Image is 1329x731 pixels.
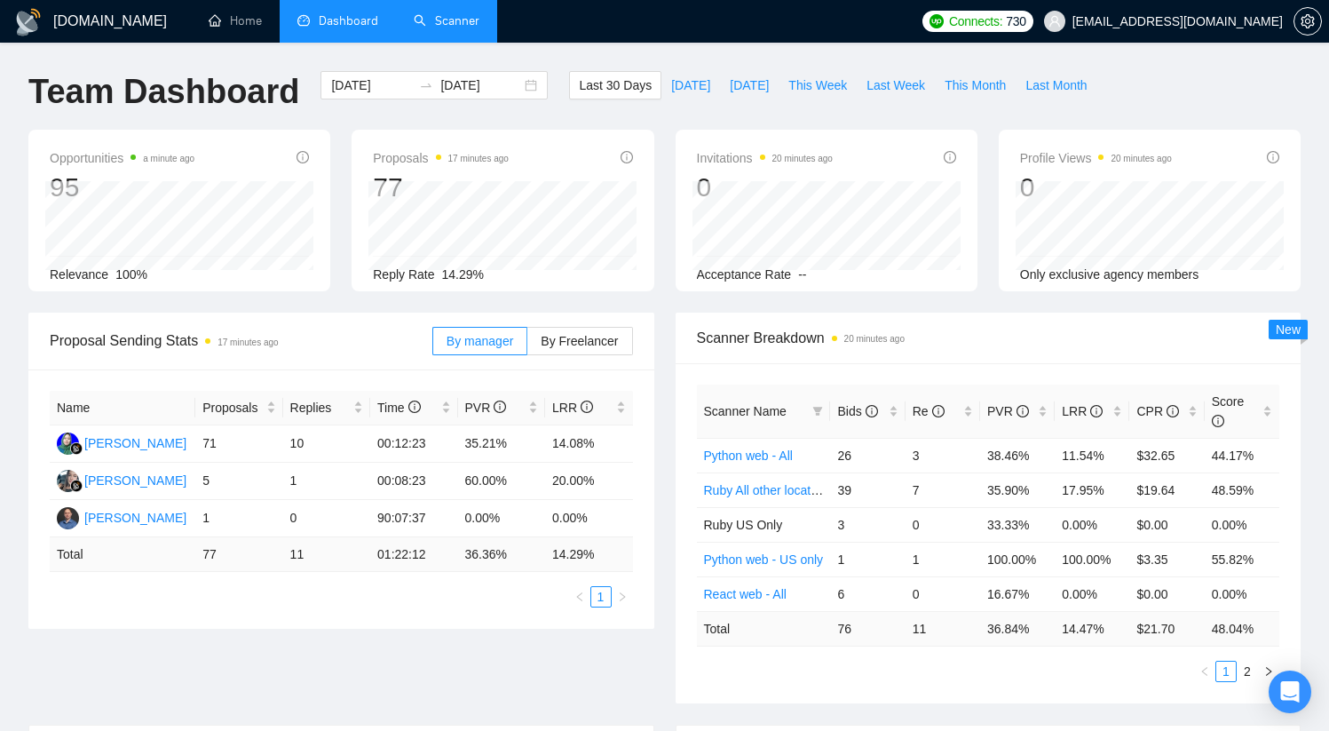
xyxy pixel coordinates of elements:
span: info-circle [944,151,956,163]
span: 14.29% [442,267,484,282]
td: 14.47 % [1055,611,1129,646]
img: MC [57,470,79,492]
span: info-circle [1212,415,1224,427]
td: Total [697,611,831,646]
td: 0.00% [1055,576,1129,611]
span: Replies [290,398,350,417]
span: info-circle [297,151,309,163]
span: 730 [1006,12,1025,31]
li: Previous Page [569,586,590,608]
span: LRR [552,401,593,415]
td: 1 [906,542,980,576]
input: End date [440,75,521,95]
span: Re [913,404,945,418]
td: 100.00% [1055,542,1129,576]
a: 2 [1238,662,1257,681]
td: 1 [195,500,282,537]
button: [DATE] [661,71,720,99]
img: PM [57,507,79,529]
td: 14.29 % [545,537,633,572]
span: info-circle [581,401,593,413]
td: 3 [830,507,905,542]
span: Reply Rate [373,267,434,282]
td: 16.67% [980,576,1055,611]
li: 2 [1237,661,1258,682]
img: gigradar-bm.png [70,442,83,455]
span: setting [1294,14,1321,28]
span: [DATE] [671,75,710,95]
div: [PERSON_NAME] [84,508,186,528]
a: homeHome [209,13,262,28]
a: React web - All [704,587,787,601]
td: 17.95% [1055,473,1129,507]
td: $32.65 [1129,438,1204,473]
button: Last Month [1016,71,1096,99]
a: RR[PERSON_NAME] [57,435,186,449]
li: Previous Page [1194,661,1215,682]
span: info-circle [1017,405,1029,417]
span: PVR [987,404,1029,418]
td: 48.04 % [1205,611,1279,646]
span: By manager [447,334,513,348]
td: 90:07:37 [370,500,457,537]
td: 33.33% [980,507,1055,542]
span: Dashboard [319,13,378,28]
a: searchScanner [414,13,479,28]
span: Time [377,401,420,415]
td: 71 [195,425,282,463]
td: $ 21.70 [1129,611,1204,646]
a: PM[PERSON_NAME] [57,510,186,524]
td: 6 [830,576,905,611]
span: Only exclusive agency members [1020,267,1199,282]
th: Proposals [195,391,282,425]
span: Bids [837,404,877,418]
td: $0.00 [1129,576,1204,611]
td: 1 [283,463,370,500]
td: 01:22:12 [370,537,457,572]
td: 0.00% [1205,576,1279,611]
a: Python web - All [704,449,793,463]
span: Last Month [1025,75,1087,95]
button: right [1258,661,1279,682]
span: left [1199,666,1210,677]
button: left [569,586,590,608]
div: 0 [697,171,833,204]
span: PVR [465,401,507,415]
h1: Team Dashboard [28,71,299,113]
li: 1 [590,586,612,608]
span: to [419,78,433,92]
span: filter [809,398,827,425]
img: upwork-logo.png [930,14,944,28]
th: Replies [283,391,370,425]
button: Last Week [857,71,935,99]
span: info-circle [621,151,633,163]
td: 11 [906,611,980,646]
td: 26 [830,438,905,473]
time: 17 minutes ago [218,338,278,347]
span: info-circle [408,401,421,413]
td: 5 [195,463,282,500]
td: 0.00% [1205,507,1279,542]
span: [DATE] [730,75,769,95]
td: 35.90% [980,473,1055,507]
a: Ruby All other locations [704,483,834,497]
td: 11 [283,537,370,572]
td: 76 [830,611,905,646]
img: logo [14,8,43,36]
td: 1 [830,542,905,576]
div: 77 [373,171,509,204]
button: Last 30 Days [569,71,661,99]
td: 0.00% [545,500,633,537]
td: 55.82% [1205,542,1279,576]
li: 1 [1215,661,1237,682]
td: Total [50,537,195,572]
input: Start date [331,75,412,95]
td: 100.00% [980,542,1055,576]
td: 00:12:23 [370,425,457,463]
span: info-circle [866,405,878,417]
span: Proposal Sending Stats [50,330,432,352]
span: Connects: [949,12,1002,31]
span: New [1276,322,1301,337]
span: Profile Views [1020,147,1172,169]
img: RR [57,433,79,455]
